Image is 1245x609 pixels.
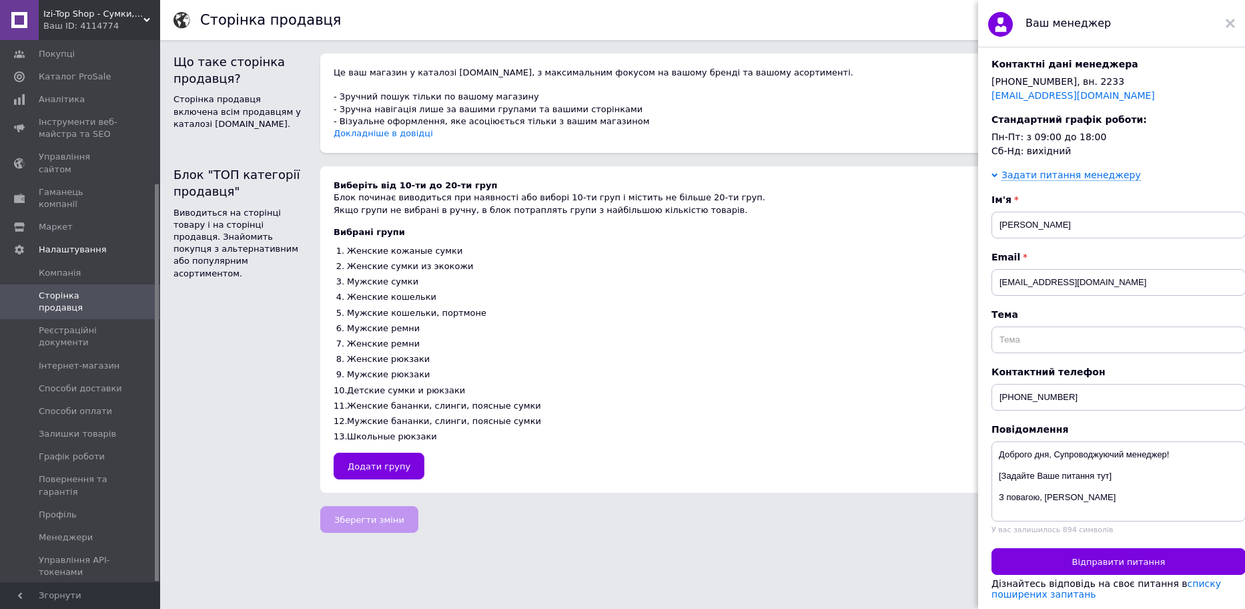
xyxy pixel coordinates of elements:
span: Управління сайтом [39,151,123,175]
span: Сторінка продавця [39,290,123,314]
button: Додати групу [334,453,424,479]
span: У вас залишилось 894 символів [991,526,1114,534]
span: Додати групу [348,461,410,471]
span: Реєстраційні документи [39,325,123,349]
li: Женские бананки, слинги, поясные сумки [334,398,1218,413]
span: Дізнайтесь відповідь на своє питання в [991,578,1221,600]
span: Менеджери [39,532,93,544]
span: Відправити питання [1072,557,1166,567]
a: [EMAIL_ADDRESS][DOMAIN_NAME] [991,90,1155,101]
h2: Що таке сторінка продавця? [173,53,307,87]
li: Школьные рюкзаки [334,429,1218,445]
span: Налаштування [39,244,107,256]
span: Виводиться на сторінці товару і на сторінці продавця. Знайомить покупця з альтернативним або попу... [173,208,298,278]
span: Повернення та гарантія [39,473,123,497]
li: Женские ремни [334,337,1218,352]
span: Компанія [39,267,81,279]
span: Покупці [39,48,75,60]
li: Детские сумки и рюкзаки [334,383,1218,398]
span: Каталог ProSale [39,71,111,83]
span: Управління API-токенами [39,554,123,578]
div: Задати питання менеджеру [1001,170,1141,181]
div: Блок починає виводиться при наявності або виборі 10-ти груп і містить не більше 20-ти груп. [334,192,1218,204]
li: Женские рюкзаки [334,352,1218,367]
li: Женские сумки из экокожи [334,259,1218,274]
span: Izi-Top Shop - Сумки, рюкзаки, бананки, клатчі, портфелі, слінги, гаманці [43,8,143,20]
span: Способи оплати [39,405,112,417]
p: Сторінка продавця включена всім продавцям у каталозі [DOMAIN_NAME]. [173,93,307,130]
span: Виберіть від 10-ти до 20-ти груп [334,180,497,190]
div: Якщо групи не вибрані в ручну, в блок потраплять групи з найбільшою кількістю товарів. [334,204,1218,216]
li: Мужские кошельки, портмоне [334,305,1218,321]
a: Докладніше в довідці [334,128,433,138]
span: Профіль [39,509,77,521]
div: Це ваш магазин у каталозі [DOMAIN_NAME], з максимальним фокусом на вашому бренді та вашому асорти... [334,67,1218,140]
div: Ваш ID: 4114774 [43,20,160,32]
span: Залишки товарів [39,428,116,440]
li: Женские кошельки [334,290,1218,305]
li: Мужские ремни [334,321,1218,336]
a: списку поширених запитань [991,578,1221,600]
span: Аналітика [39,93,85,106]
span: Способи доставки [39,383,122,395]
h1: Сторінка продавця [200,12,341,28]
span: Інтернет-магазин [39,360,119,372]
span: Вибрані групи [334,227,405,237]
li: Мужские рюкзаки [334,367,1218,383]
li: Женские кожаные сумки [334,243,1218,258]
li: Мужские бананки, слинги, поясные сумки [334,413,1218,429]
span: Гаманець компанії [39,186,123,210]
span: Графік роботи [39,451,105,463]
span: Маркет [39,221,73,233]
span: Блок "ТОП категорiї продавця" [173,168,300,198]
span: Інструменти веб-майстра та SEO [39,116,123,140]
li: Мужские сумки [334,274,1218,290]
